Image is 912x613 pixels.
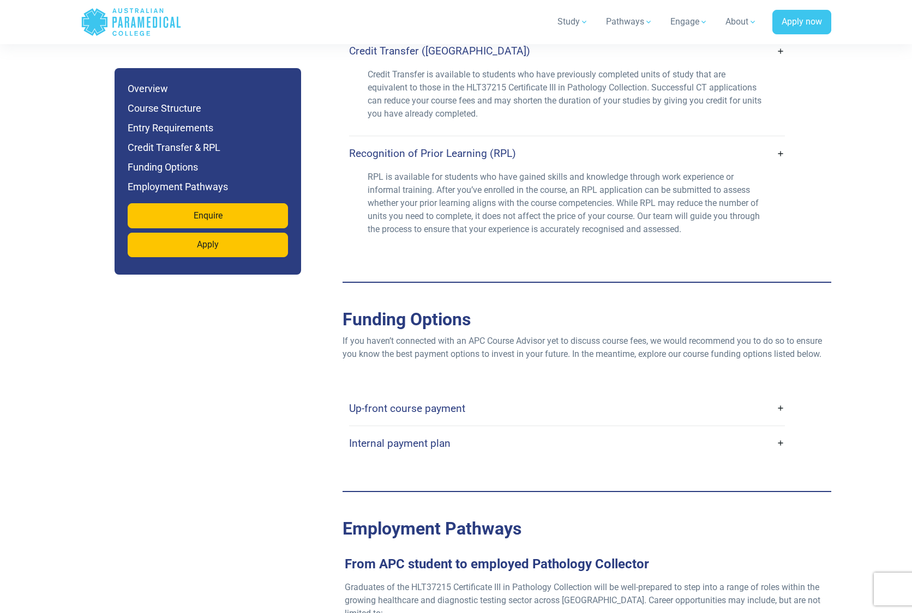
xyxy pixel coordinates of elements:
a: Australian Paramedical College [81,4,182,40]
a: Recognition of Prior Learning (RPL) [349,141,785,166]
a: Apply now [772,10,831,35]
a: Pathways [599,7,659,37]
p: Credit Transfer is available to students who have previously completed units of study that are eq... [368,68,766,120]
p: If you haven’t connected with an APC Course Advisor yet to discuss course fees, we would recommen... [343,335,831,361]
a: About [719,7,764,37]
h4: Recognition of Prior Learning (RPL) [349,147,516,160]
a: Up-front course payment [349,396,785,421]
h2: Employment Pathways [343,518,831,539]
h3: From APC student to employed Pathology Collector [338,556,827,572]
h4: Up-front course payment [349,402,465,415]
h4: Internal payment plan [349,437,451,450]
h2: Funding Options [343,309,831,330]
a: Internal payment plan [349,430,785,456]
a: Engage [664,7,715,37]
a: Credit Transfer ([GEOGRAPHIC_DATA]) [349,38,785,64]
h4: Credit Transfer ([GEOGRAPHIC_DATA]) [349,45,530,57]
p: RPL is available for students who have gained skills and knowledge through work experience or inf... [368,171,766,236]
a: Study [551,7,595,37]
